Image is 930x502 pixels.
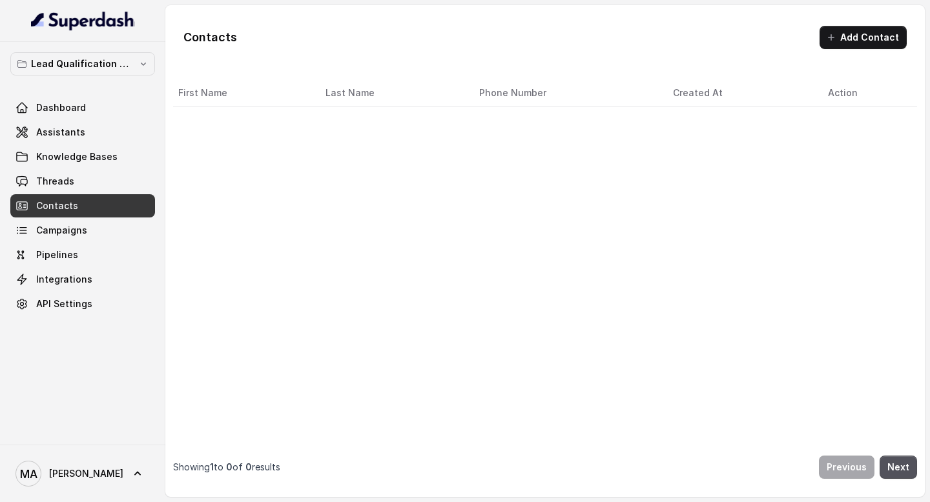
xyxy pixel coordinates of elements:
span: Dashboard [36,101,86,114]
button: Add Contact [820,26,907,49]
p: Lead Qualification AI Call [31,56,134,72]
a: [PERSON_NAME] [10,456,155,492]
span: 0 [226,461,232,472]
a: Pipelines [10,243,155,266]
nav: Pagination [173,448,917,487]
span: Threads [36,175,74,188]
a: Knowledge Bases [10,145,155,168]
h1: Contacts [183,27,237,48]
text: MA [20,467,37,481]
button: Next [880,456,917,479]
span: [PERSON_NAME] [49,467,123,480]
a: Campaigns [10,219,155,242]
span: Pipelines [36,248,78,261]
span: 0 [245,461,252,472]
p: Showing to of results [173,461,280,474]
span: API Settings [36,297,92,310]
button: Lead Qualification AI Call [10,52,155,75]
span: Assistants [36,126,85,139]
th: Created At [663,80,818,106]
span: Integrations [36,273,92,286]
span: Campaigns [36,224,87,237]
span: 1 [210,461,214,472]
a: Integrations [10,268,155,291]
button: Previous [819,456,874,479]
a: Contacts [10,194,155,217]
th: Phone Number [469,80,663,106]
a: API Settings [10,292,155,316]
img: light.svg [31,10,135,31]
span: Knowledge Bases [36,150,118,163]
span: Contacts [36,199,78,212]
a: Threads [10,170,155,193]
a: Assistants [10,121,155,144]
a: Dashboard [10,96,155,119]
th: Last Name [315,80,469,106]
th: First Name [173,80,315,106]
th: Action [818,80,917,106]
